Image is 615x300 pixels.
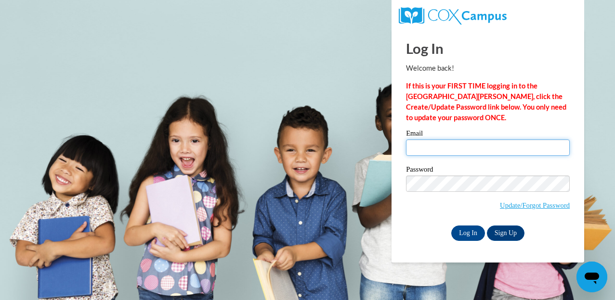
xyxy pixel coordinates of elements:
[576,262,607,292] iframe: Button to launch messaging window
[406,82,566,122] strong: If this is your FIRST TIME logging in to the [GEOGRAPHIC_DATA][PERSON_NAME], click the Create/Upd...
[399,7,507,25] img: COX Campus
[487,225,524,241] a: Sign Up
[451,225,485,241] input: Log In
[500,201,570,209] a: Update/Forgot Password
[406,130,570,139] label: Email
[406,38,570,58] h1: Log In
[406,166,570,175] label: Password
[406,63,570,74] p: Welcome back!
